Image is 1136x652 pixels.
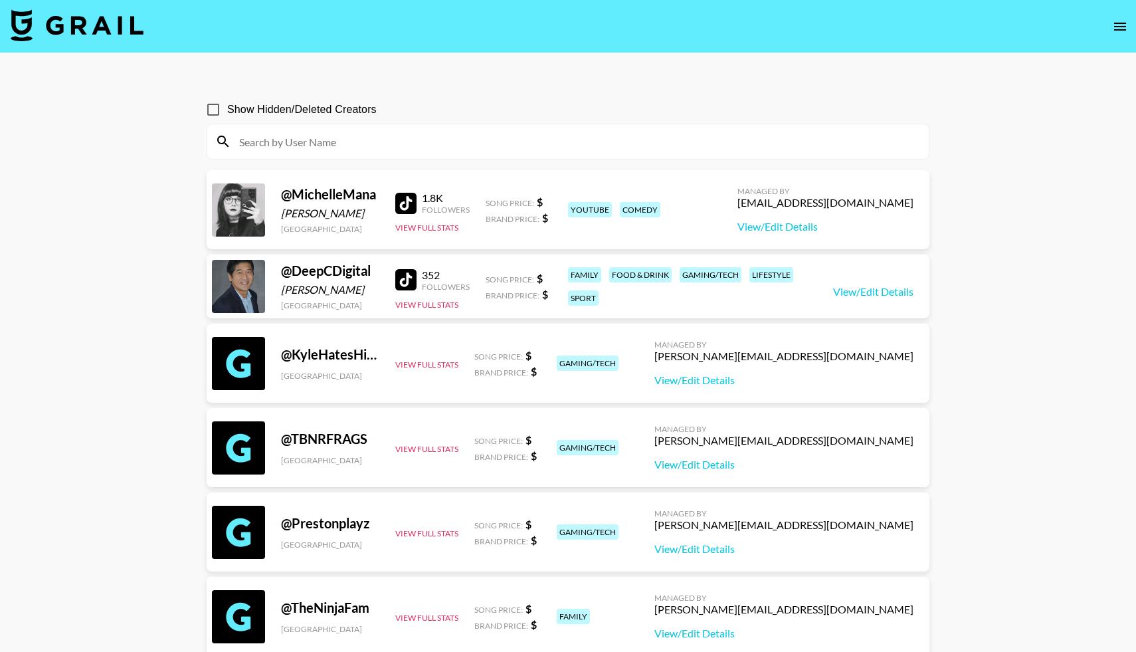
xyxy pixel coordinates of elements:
div: Managed By [654,424,913,434]
button: View Full Stats [395,360,458,370]
a: View/Edit Details [737,220,913,233]
strong: $ [542,288,548,300]
span: Brand Price: [474,536,528,546]
div: Followers [422,282,470,292]
div: family [557,609,590,624]
button: View Full Stats [395,444,458,454]
div: Managed By [654,508,913,518]
span: Song Price: [474,605,523,615]
div: Managed By [654,593,913,603]
div: youtube [568,202,612,217]
div: [GEOGRAPHIC_DATA] [281,540,379,550]
div: [GEOGRAPHIC_DATA] [281,224,379,234]
strong: $ [525,433,531,446]
input: Search by User Name [231,131,921,152]
strong: $ [525,349,531,362]
span: Song Price: [474,520,523,530]
button: View Full Stats [395,223,458,233]
img: Grail Talent [11,9,143,41]
strong: $ [542,211,548,224]
div: @ KyleHatesHiking [281,346,379,363]
div: [EMAIL_ADDRESS][DOMAIN_NAME] [737,196,913,209]
span: Song Price: [474,436,523,446]
span: Show Hidden/Deleted Creators [227,102,377,118]
span: Song Price: [486,274,534,284]
a: View/Edit Details [654,627,913,640]
div: [PERSON_NAME] [281,207,379,220]
button: open drawer [1107,13,1133,40]
div: 1.8K [422,191,470,205]
span: Song Price: [474,352,523,362]
strong: $ [537,195,543,208]
div: [GEOGRAPHIC_DATA] [281,300,379,310]
div: @ Prestonplayz [281,515,379,532]
strong: $ [525,518,531,530]
div: [GEOGRAPHIC_DATA] [281,624,379,634]
span: Brand Price: [474,621,528,631]
div: [PERSON_NAME][EMAIL_ADDRESS][DOMAIN_NAME] [654,434,913,447]
div: comedy [620,202,660,217]
div: family [568,267,601,282]
div: gaming/tech [557,356,618,371]
a: View/Edit Details [654,542,913,556]
div: Managed By [654,340,913,350]
span: Brand Price: [486,290,539,300]
div: [PERSON_NAME][EMAIL_ADDRESS][DOMAIN_NAME] [654,350,913,363]
div: food & drink [609,267,672,282]
div: [PERSON_NAME] [281,283,379,296]
div: [GEOGRAPHIC_DATA] [281,455,379,465]
button: View Full Stats [395,613,458,623]
strong: $ [537,272,543,284]
button: View Full Stats [395,300,458,310]
span: Brand Price: [474,368,528,378]
div: [PERSON_NAME][EMAIL_ADDRESS][DOMAIN_NAME] [654,603,913,616]
a: View/Edit Details [654,458,913,471]
strong: $ [531,534,537,546]
div: Followers [422,205,470,215]
a: View/Edit Details [833,285,913,298]
div: sport [568,290,599,306]
a: View/Edit Details [654,374,913,387]
div: 352 [422,269,470,282]
strong: $ [531,618,537,631]
div: gaming/tech [557,440,618,455]
div: @ TBNRFRAGS [281,431,379,447]
div: Managed By [737,186,913,196]
div: @ DeepCDigital [281,263,379,279]
div: gaming/tech [680,267,741,282]
div: gaming/tech [557,524,618,540]
strong: $ [531,449,537,462]
div: lifestyle [749,267,793,282]
span: Song Price: [486,198,534,208]
div: @ MichelleMana [281,186,379,203]
div: @ TheNinjaFam [281,599,379,616]
span: Brand Price: [486,214,539,224]
div: [PERSON_NAME][EMAIL_ADDRESS][DOMAIN_NAME] [654,518,913,532]
strong: $ [525,602,531,615]
strong: $ [531,365,537,378]
span: Brand Price: [474,452,528,462]
button: View Full Stats [395,528,458,538]
div: [GEOGRAPHIC_DATA] [281,371,379,381]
